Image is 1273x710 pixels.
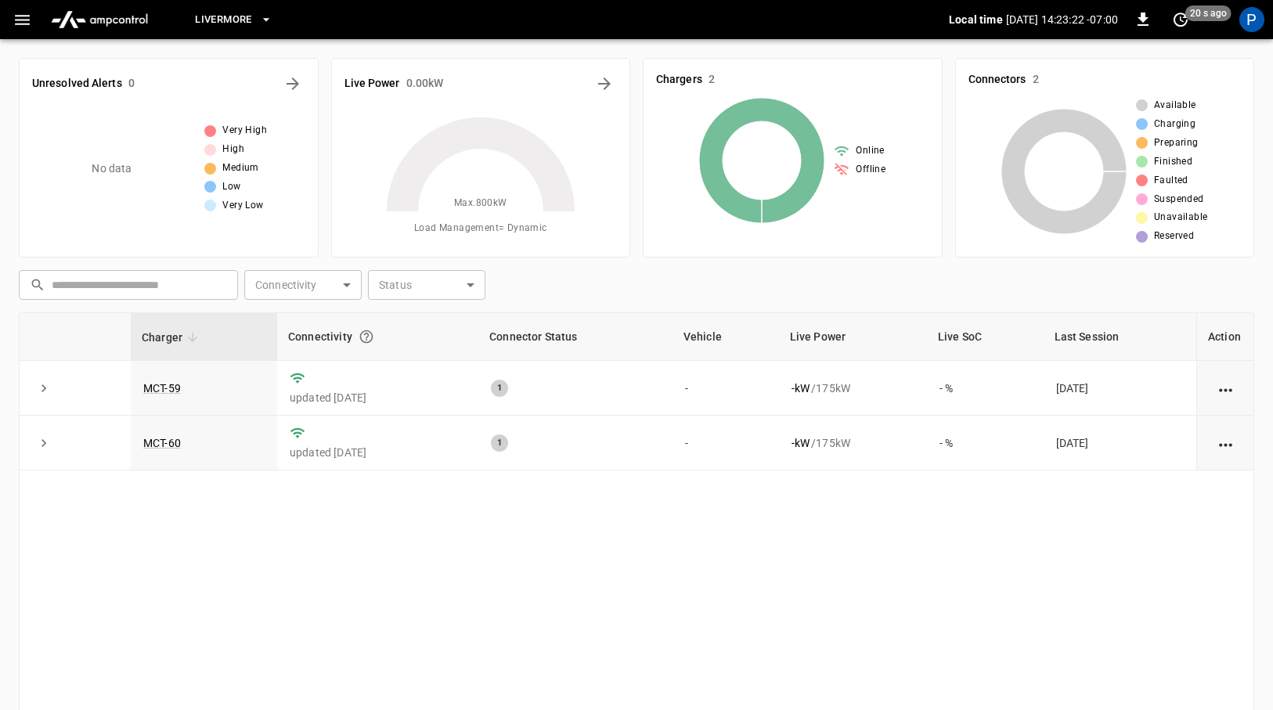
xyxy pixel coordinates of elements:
[792,380,914,396] div: / 175 kW
[592,71,617,96] button: Energy Overview
[673,313,779,361] th: Vehicle
[949,12,1003,27] p: Local time
[45,5,154,34] img: ampcontrol.io logo
[32,431,56,455] button: expand row
[406,75,444,92] h6: 0.00 kW
[1154,229,1194,244] span: Reserved
[1033,71,1039,88] h6: 2
[280,71,305,96] button: All Alerts
[32,377,56,400] button: expand row
[222,179,240,195] span: Low
[1216,380,1235,396] div: action cell options
[222,142,244,157] span: High
[1044,416,1196,470] td: [DATE]
[779,313,927,361] th: Live Power
[478,313,673,361] th: Connector Status
[92,160,132,177] p: No data
[927,313,1043,361] th: Live SoC
[1168,7,1193,32] button: set refresh interval
[143,382,181,395] a: MCT-59
[344,75,400,92] h6: Live Power
[1154,98,1196,114] span: Available
[1216,435,1235,451] div: action cell options
[856,143,884,159] span: Online
[290,445,466,460] p: updated [DATE]
[1154,154,1192,170] span: Finished
[222,123,267,139] span: Very High
[491,380,508,397] div: 1
[143,437,181,449] a: MCT-60
[1154,192,1204,207] span: Suspended
[352,323,380,351] button: Connection between the charger and our software.
[1006,12,1118,27] p: [DATE] 14:23:22 -07:00
[222,160,258,176] span: Medium
[128,75,135,92] h6: 0
[1044,361,1196,416] td: [DATE]
[1196,313,1253,361] th: Action
[709,71,715,88] h6: 2
[792,380,810,396] p: - kW
[792,435,914,451] div: / 175 kW
[222,198,263,214] span: Very Low
[673,416,779,470] td: -
[968,71,1026,88] h6: Connectors
[856,162,885,178] span: Offline
[1154,210,1207,225] span: Unavailable
[927,416,1043,470] td: - %
[792,435,810,451] p: - kW
[414,221,547,236] span: Load Management = Dynamic
[195,11,251,29] span: Livermore
[1185,5,1232,21] span: 20 s ago
[290,390,466,405] p: updated [DATE]
[1154,135,1199,151] span: Preparing
[1154,117,1195,132] span: Charging
[1044,313,1196,361] th: Last Session
[288,323,467,351] div: Connectivity
[673,361,779,416] td: -
[927,361,1043,416] td: - %
[1239,7,1264,32] div: profile-icon
[656,71,702,88] h6: Chargers
[142,328,203,347] span: Charger
[454,196,507,211] span: Max. 800 kW
[32,75,122,92] h6: Unresolved Alerts
[189,5,278,35] button: Livermore
[1154,173,1188,189] span: Faulted
[491,434,508,452] div: 1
